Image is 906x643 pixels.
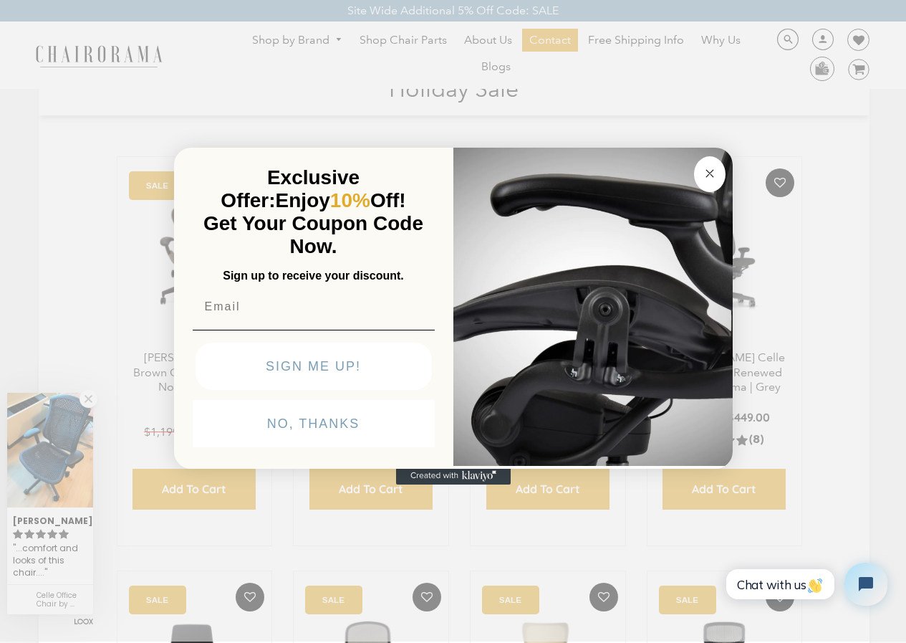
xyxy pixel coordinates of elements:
[715,551,900,618] iframe: Tidio Chat
[193,292,435,321] input: Email
[694,156,726,192] button: Close dialog
[221,166,360,211] span: Exclusive Offer:
[276,189,406,211] span: Enjoy Off!
[396,467,511,485] a: Created with Klaviyo - opens in a new tab
[223,270,403,282] span: Sign up to receive your discount.
[453,145,733,466] img: 92d77583-a095-41f6-84e7-858462e0427a.jpeg
[196,343,432,390] button: SIGN ME UP!
[330,189,370,211] span: 10%
[203,212,423,257] span: Get Your Coupon Code Now.
[193,400,435,447] button: NO, THANKS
